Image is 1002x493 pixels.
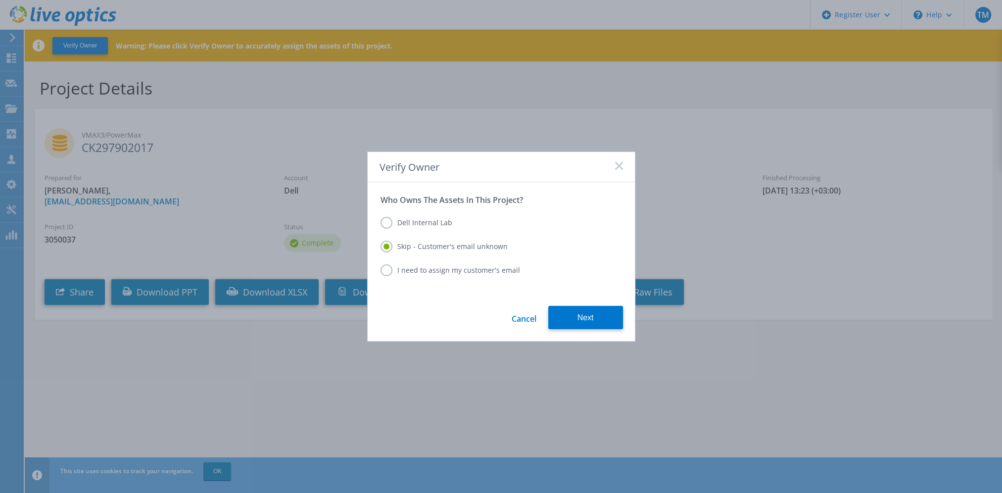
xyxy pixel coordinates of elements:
span: Verify Owner [380,160,439,174]
label: I need to assign my customer's email [381,264,520,276]
label: Skip - Customer's email unknown [381,241,508,252]
a: Cancel [512,306,536,329]
button: Next [548,306,623,329]
p: Who Owns The Assets In This Project? [381,195,622,205]
label: Dell Internal Lab [381,217,452,229]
